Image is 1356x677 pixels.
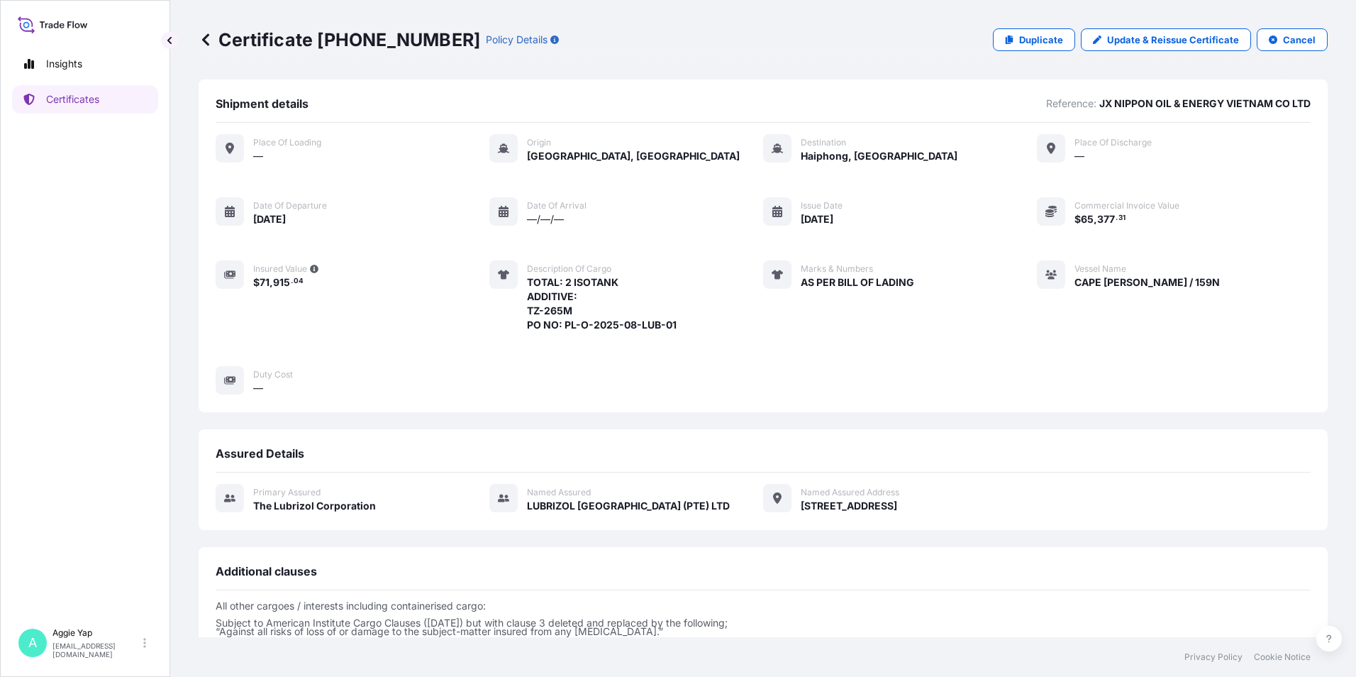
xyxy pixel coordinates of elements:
span: —/—/— [527,212,564,226]
p: Insights [46,57,82,71]
span: — [253,381,263,395]
p: Duplicate [1019,33,1063,47]
span: Assured Details [216,446,304,461]
span: , [269,277,273,287]
span: Destination [801,137,846,148]
span: 915 [273,277,290,287]
span: $ [1074,214,1081,224]
span: . [291,279,293,284]
span: A [28,636,37,650]
span: AS PER BILL OF LADING [801,275,914,290]
span: Description of cargo [527,263,611,275]
p: Certificate [PHONE_NUMBER] [199,28,480,51]
a: Certificates [12,85,158,114]
p: Reference: [1046,97,1096,111]
span: Vessel Name [1074,263,1126,275]
span: [DATE] [801,212,833,226]
p: All other cargoes / interests including containerised cargo: Subject to American Institute Cargo ... [216,602,1311,636]
span: 04 [294,279,304,284]
a: Cookie Notice [1254,651,1311,663]
span: 65 [1081,214,1094,224]
a: Update & Reissue Certificate [1081,28,1251,51]
p: Cancel [1283,33,1316,47]
span: [STREET_ADDRESS] [801,499,897,513]
span: Named Assured Address [801,487,899,498]
span: . [1116,216,1118,221]
span: — [253,149,263,163]
span: Place of discharge [1074,137,1152,148]
span: [DATE] [253,212,286,226]
span: Date of departure [253,200,327,211]
span: The Lubrizol Corporation [253,499,376,513]
button: Cancel [1257,28,1328,51]
p: Certificates [46,92,99,106]
a: Insights [12,50,158,78]
span: Shipment details [216,97,309,111]
span: Insured Value [253,263,307,275]
span: 31 [1118,216,1126,221]
span: Origin [527,137,551,148]
span: [GEOGRAPHIC_DATA], [GEOGRAPHIC_DATA] [527,149,740,163]
span: Place of Loading [253,137,321,148]
span: Additional clauses [216,564,317,578]
p: Aggie Yap [52,627,140,639]
span: Named Assured [527,487,591,498]
span: Haiphong, [GEOGRAPHIC_DATA] [801,149,957,163]
span: TOTAL: 2 ISOTANK ADDITIVE: TZ-265M PO NO: PL-O-2025-08-LUB-01 [527,275,677,332]
span: $ [253,277,260,287]
span: Marks & Numbers [801,263,873,275]
p: [EMAIL_ADDRESS][DOMAIN_NAME] [52,642,140,659]
span: 377 [1097,214,1115,224]
span: 71 [260,277,269,287]
span: CAPE [PERSON_NAME] / 159N [1074,275,1220,290]
span: , [1094,214,1097,224]
p: Update & Reissue Certificate [1107,33,1239,47]
span: LUBRIZOL [GEOGRAPHIC_DATA] (PTE) LTD [527,499,730,513]
span: Issue Date [801,200,843,211]
p: JX NIPPON OIL & ENERGY VIETNAM CO LTD [1099,97,1311,111]
a: Duplicate [993,28,1075,51]
a: Privacy Policy [1184,651,1243,663]
span: Primary assured [253,487,321,498]
span: Commercial Invoice Value [1074,200,1179,211]
span: — [1074,149,1084,163]
span: Date of arrival [527,200,587,211]
span: Duty Cost [253,369,293,380]
p: Policy Details [486,33,548,47]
